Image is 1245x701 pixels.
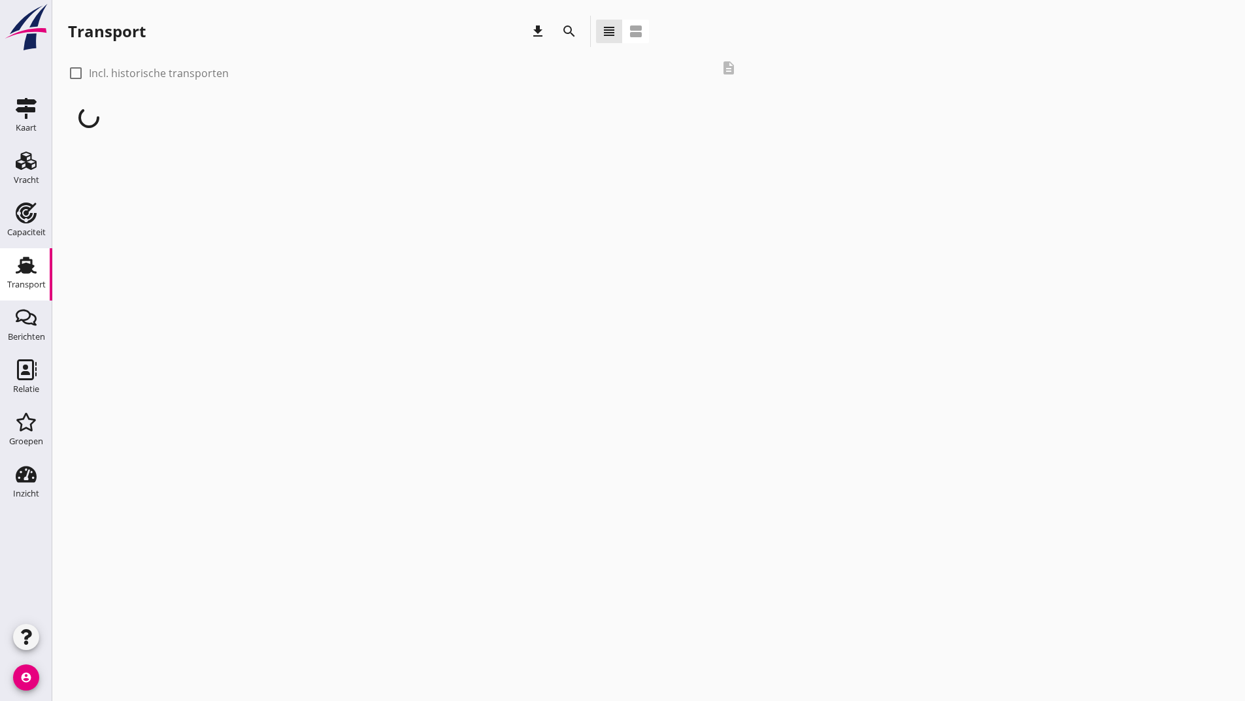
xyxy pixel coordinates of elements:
div: Relatie [13,385,39,393]
i: download [530,24,546,39]
div: Kaart [16,123,37,132]
i: search [561,24,577,39]
div: Transport [7,280,46,289]
div: Inzicht [13,489,39,498]
div: Berichten [8,333,45,341]
i: account_circle [13,664,39,691]
i: view_agenda [628,24,644,39]
div: Transport [68,21,146,42]
div: Capaciteit [7,228,46,236]
label: Incl. historische transporten [89,67,229,80]
i: view_headline [601,24,617,39]
img: logo-small.a267ee39.svg [3,3,50,52]
div: Vracht [14,176,39,184]
div: Groepen [9,437,43,446]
